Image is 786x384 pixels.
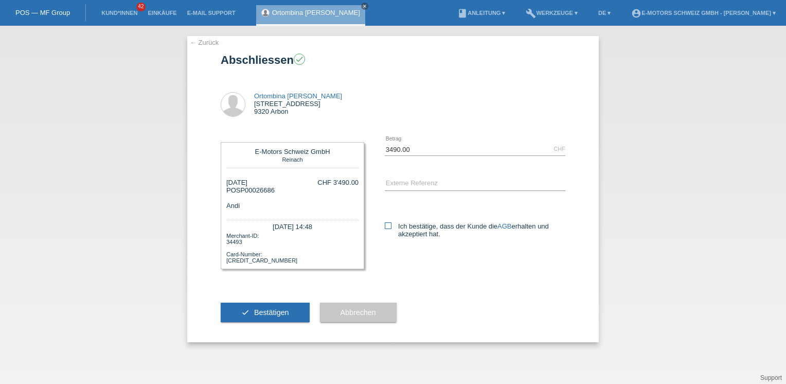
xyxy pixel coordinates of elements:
[317,179,359,186] div: CHF 3'490.00
[254,92,342,100] a: Ortombina [PERSON_NAME]
[96,10,142,16] a: Kund*innen
[226,179,275,210] div: [DATE] POSP00026686 Andi
[631,8,641,19] i: account_circle
[526,8,536,19] i: build
[295,55,304,64] i: check
[190,39,219,46] a: ← Zurück
[226,220,359,232] div: [DATE] 14:48
[593,10,616,16] a: DE ▾
[553,146,565,152] div: CHF
[182,10,241,16] a: E-Mail Support
[452,10,510,16] a: bookAnleitung ▾
[385,222,565,238] label: Ich bestätige, dass der Kunde die erhalten und akzeptiert hat.
[226,232,359,264] div: Merchant-ID: 34493 Card-Number: [CREDIT_CARD_NUMBER]
[320,303,397,322] button: Abbrechen
[272,9,360,16] a: Ortombina [PERSON_NAME]
[241,308,249,317] i: check
[229,148,356,155] div: E-Motors Schweiz GmbH
[457,8,468,19] i: book
[341,308,376,317] span: Abbrechen
[361,3,368,10] a: close
[760,374,782,381] a: Support
[136,3,146,11] span: 42
[254,92,342,115] div: [STREET_ADDRESS] 9320 Arbon
[521,10,583,16] a: buildWerkzeuge ▾
[142,10,182,16] a: Einkäufe
[362,4,367,9] i: close
[221,303,310,322] button: check Bestätigen
[15,9,70,16] a: POS — MF Group
[626,10,781,16] a: account_circleE-Motors Schweiz GmbH - [PERSON_NAME] ▾
[229,155,356,163] div: Reinach
[254,308,289,317] span: Bestätigen
[497,222,511,230] a: AGB
[221,54,565,66] h1: Abschliessen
